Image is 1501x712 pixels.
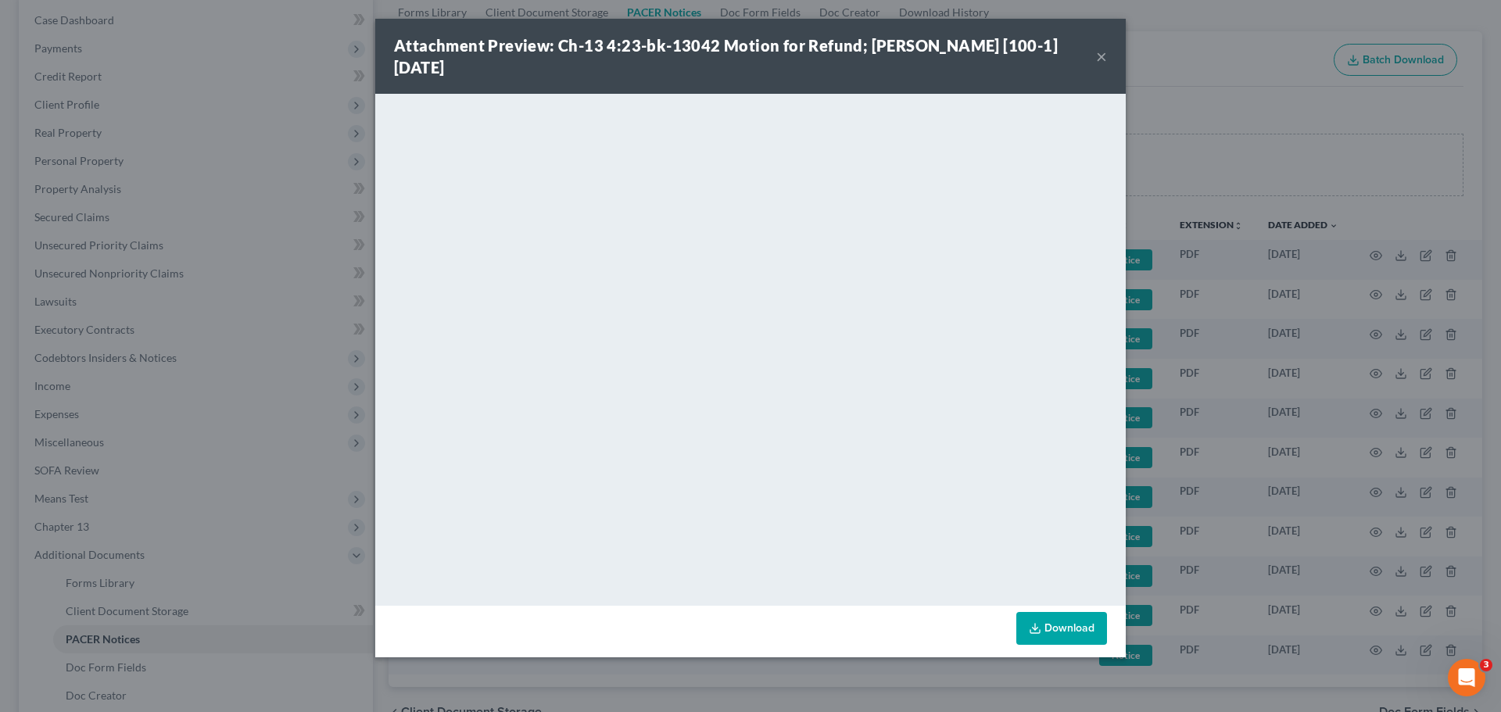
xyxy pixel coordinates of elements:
[1448,659,1485,696] iframe: Intercom live chat
[1096,47,1107,66] button: ×
[1016,612,1107,645] a: Download
[375,94,1126,602] iframe: <object ng-attr-data='[URL][DOMAIN_NAME]' type='application/pdf' width='100%' height='650px'></ob...
[394,36,1058,77] strong: Attachment Preview: Ch-13 4:23-bk-13042 Motion for Refund; [PERSON_NAME] [100-1] [DATE]
[1480,659,1492,671] span: 3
